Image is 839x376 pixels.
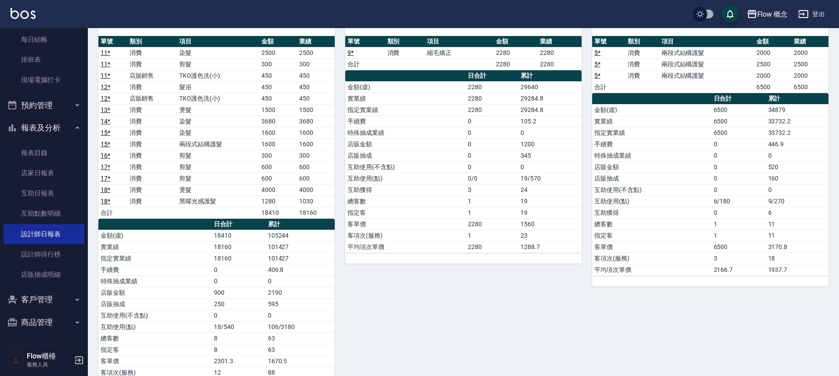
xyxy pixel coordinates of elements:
[345,241,466,253] td: 平均項次單價
[259,184,297,195] td: 4000
[259,138,297,150] td: 1600
[518,93,582,104] td: 29284.8
[266,321,335,333] td: 106/3180
[27,352,72,361] h5: Flow櫃檯
[466,138,519,150] td: 0
[345,127,466,138] td: 特殊抽成業績
[538,58,582,70] td: 2280
[766,127,828,138] td: 33732.2
[466,241,519,253] td: 2280
[466,81,519,93] td: 2280
[466,230,519,241] td: 1
[592,207,712,218] td: 互助獲得
[127,195,177,207] td: 消費
[259,81,297,93] td: 450
[177,70,259,81] td: TKO護色洗(小)
[659,47,755,58] td: 兩段式結構護髮
[212,275,265,287] td: 0
[259,173,297,184] td: 600
[266,333,335,344] td: 63
[259,207,297,218] td: 18410
[98,207,127,218] td: 合計
[297,93,335,104] td: 450
[297,207,335,218] td: 18160
[466,173,519,184] td: 0/0
[4,203,84,224] a: 互助點數明細
[266,219,335,230] th: 累計
[345,36,582,70] table: a dense table
[345,70,582,253] table: a dense table
[766,218,828,230] td: 11
[98,298,212,310] td: 店販抽成
[659,36,755,47] th: 項目
[466,116,519,127] td: 0
[345,207,466,218] td: 指定客
[592,195,712,207] td: 互助使用(點)
[712,195,766,207] td: 6/180
[754,70,791,81] td: 2000
[259,47,297,58] td: 2500
[98,36,335,219] table: a dense table
[297,104,335,116] td: 1500
[626,58,659,70] td: 消費
[592,93,828,276] table: a dense table
[177,58,259,70] td: 剪髮
[11,8,36,19] img: Logo
[177,116,259,127] td: 染髮
[212,253,265,264] td: 18160
[385,47,425,58] td: 消費
[212,344,265,355] td: 8
[766,173,828,184] td: 160
[297,138,335,150] td: 1600
[345,150,466,161] td: 店販抽成
[466,127,519,138] td: 0
[385,36,425,47] th: 類別
[177,127,259,138] td: 染髮
[266,344,335,355] td: 63
[592,138,712,150] td: 手續費
[518,195,582,207] td: 19
[4,94,84,117] button: 預約管理
[712,150,766,161] td: 0
[297,116,335,127] td: 3680
[494,47,538,58] td: 2280
[127,104,177,116] td: 消費
[297,173,335,184] td: 600
[266,298,335,310] td: 595
[345,161,466,173] td: 互助使用(不含點)
[98,253,212,264] td: 指定實業績
[712,207,766,218] td: 0
[518,127,582,138] td: 0
[626,36,659,47] th: 類別
[754,81,791,93] td: 6500
[712,138,766,150] td: 0
[297,150,335,161] td: 300
[127,47,177,58] td: 消費
[466,104,519,116] td: 2280
[345,93,466,104] td: 實業績
[98,264,212,275] td: 手續費
[766,253,828,264] td: 18
[592,36,828,93] table: a dense table
[592,173,712,184] td: 店販抽成
[259,195,297,207] td: 1280
[259,161,297,173] td: 600
[98,275,212,287] td: 特殊抽成業績
[754,58,791,70] td: 2500
[466,150,519,161] td: 0
[212,321,265,333] td: 18/540
[177,195,259,207] td: 黑曜光感護髮
[98,344,212,355] td: 指定客
[177,161,259,173] td: 剪髮
[766,184,828,195] td: 0
[259,36,297,47] th: 金額
[98,321,212,333] td: 互助使用(點)
[345,195,466,207] td: 總客數
[212,333,265,344] td: 8
[259,150,297,161] td: 300
[98,36,127,47] th: 單號
[792,70,828,81] td: 2000
[177,138,259,150] td: 兩段式結構護髮
[766,93,828,105] th: 累計
[766,161,828,173] td: 520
